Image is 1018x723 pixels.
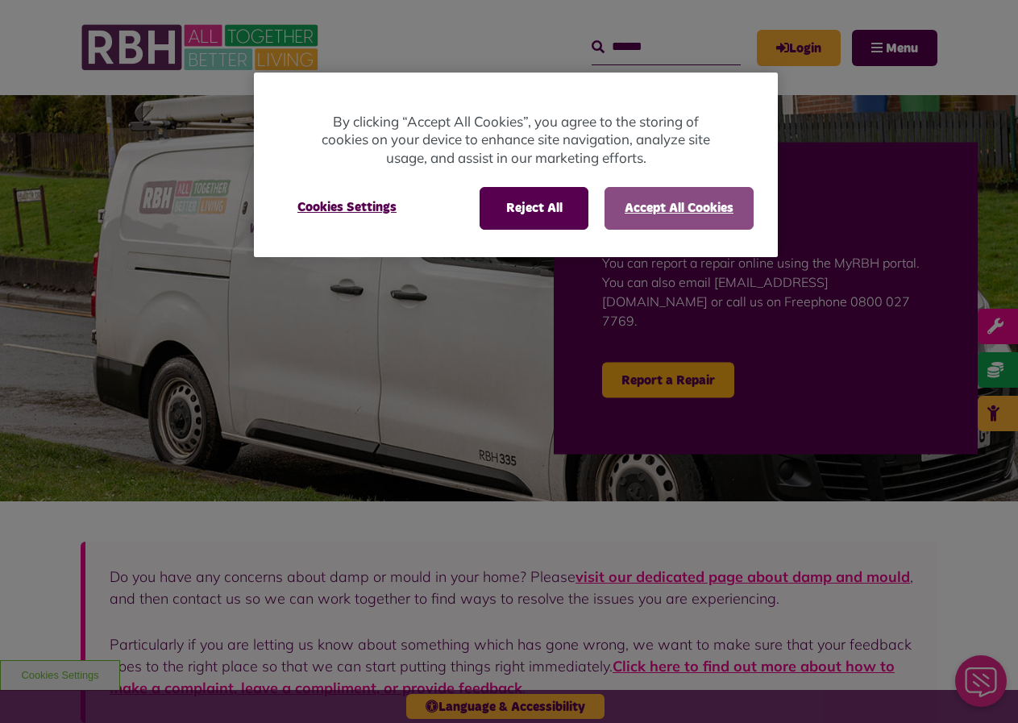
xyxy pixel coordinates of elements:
[10,5,61,56] div: Close Web Assistant
[480,187,588,229] button: Reject All
[254,73,778,257] div: Cookie banner
[278,187,416,227] button: Cookies Settings
[318,113,713,168] p: By clicking “Accept All Cookies”, you agree to the storing of cookies on your device to enhance s...
[254,73,778,257] div: Privacy
[605,187,754,229] button: Accept All Cookies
